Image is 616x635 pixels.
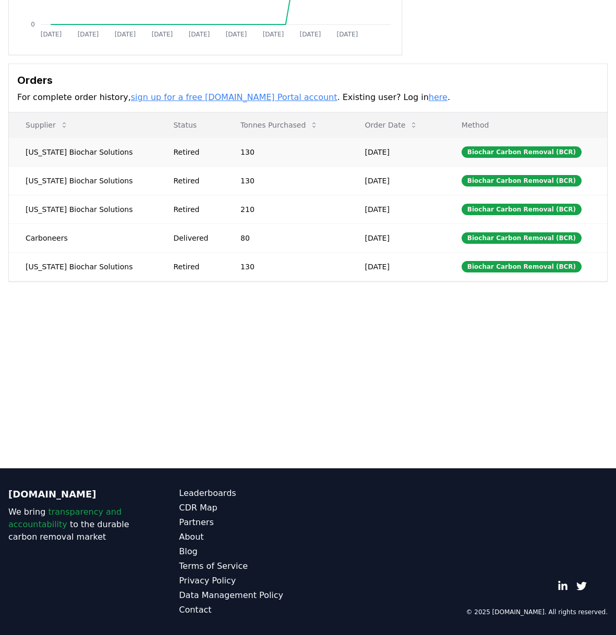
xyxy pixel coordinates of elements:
tspan: [DATE] [78,31,99,38]
td: Carboneers [9,223,156,252]
button: Supplier [17,115,77,135]
p: For complete order history, . Existing user? Log in . [17,91,599,104]
div: Biochar Carbon Removal (BCR) [462,232,582,244]
a: Partners [179,516,308,529]
td: 130 [224,138,348,166]
p: We bring to the durable carbon removal market [8,506,137,543]
td: [DATE] [348,138,445,166]
h3: Orders [17,72,599,88]
tspan: [DATE] [152,31,173,38]
td: [US_STATE] Biochar Solutions [9,252,156,281]
tspan: [DATE] [337,31,358,38]
tspan: 0 [31,21,35,28]
p: [DOMAIN_NAME] [8,487,137,502]
a: Leaderboards [179,487,308,500]
a: Data Management Policy [179,589,308,602]
p: Method [453,120,599,130]
td: 80 [224,223,348,252]
div: Biochar Carbon Removal (BCR) [462,175,582,186]
td: 210 [224,195,348,223]
div: Retired [173,147,215,157]
a: Twitter [576,581,587,591]
button: Order Date [357,115,427,135]
a: Privacy Policy [179,575,308,587]
div: Retired [173,204,215,215]
button: Tonnes Purchased [232,115,327,135]
div: Biochar Carbon Removal (BCR) [462,204,582,215]
a: About [179,531,308,543]
td: [DATE] [348,223,445,252]
div: Retired [173,262,215,272]
tspan: [DATE] [189,31,210,38]
td: [US_STATE] Biochar Solutions [9,138,156,166]
tspan: [DATE] [226,31,247,38]
tspan: [DATE] [300,31,321,38]
a: Contact [179,604,308,616]
div: Retired [173,176,215,186]
div: Delivered [173,233,215,243]
p: Status [165,120,215,130]
td: [DATE] [348,166,445,195]
div: Biochar Carbon Removal (BCR) [462,261,582,272]
a: sign up for a free [DOMAIN_NAME] Portal account [131,92,337,102]
tspan: [DATE] [41,31,62,38]
td: [DATE] [348,195,445,223]
a: CDR Map [179,502,308,514]
a: here [429,92,448,102]
a: Blog [179,545,308,558]
span: transparency and accountability [8,507,122,529]
p: © 2025 [DOMAIN_NAME]. All rights reserved. [466,608,608,616]
td: 130 [224,166,348,195]
td: 130 [224,252,348,281]
td: [US_STATE] Biochar Solutions [9,195,156,223]
tspan: [DATE] [115,31,136,38]
td: [DATE] [348,252,445,281]
a: LinkedIn [558,581,568,591]
tspan: [DATE] [263,31,284,38]
a: Terms of Service [179,560,308,572]
td: [US_STATE] Biochar Solutions [9,166,156,195]
div: Biochar Carbon Removal (BCR) [462,146,582,158]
